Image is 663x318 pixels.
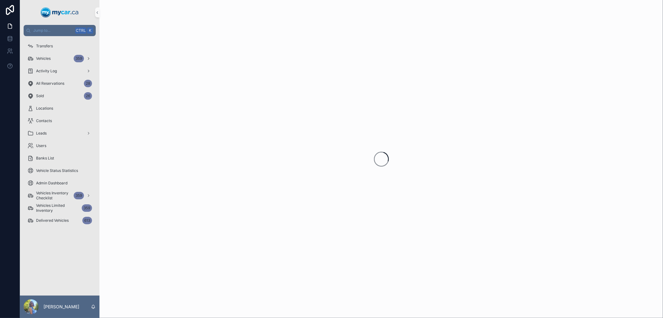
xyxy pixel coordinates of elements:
[24,153,96,164] a: Banks List
[36,203,79,213] span: Vehicles Limited Inventory
[24,103,96,114] a: Locations
[24,140,96,151] a: Users
[36,156,54,161] span: Banks List
[36,118,52,123] span: Contacts
[24,165,96,176] a: Vehicle Status Statistics
[24,190,96,201] a: Vehicles Inventory Checklist359
[84,92,92,100] div: 26
[36,168,78,173] span: Vehicle Status Statistics
[24,53,96,64] a: Vehicles359
[41,7,79,17] img: App logo
[36,106,53,111] span: Locations
[36,69,57,74] span: Activity Log
[36,93,44,98] span: Sold
[20,36,99,296] div: scrollable content
[44,304,79,310] p: [PERSON_NAME]
[24,40,96,52] a: Transfers
[75,27,86,34] span: Ctrl
[36,191,71,201] span: Vehicles Inventory Checklist
[24,25,96,36] button: Jump to...CtrlK
[82,217,92,224] div: 613
[84,80,92,87] div: 28
[24,202,96,214] a: Vehicles Limited Inventory359
[88,28,93,33] span: K
[36,44,53,49] span: Transfers
[82,204,92,212] div: 359
[24,215,96,226] a: Delivered Vehicles613
[36,56,51,61] span: Vehicles
[74,55,84,62] div: 359
[24,115,96,126] a: Contacts
[74,192,84,199] div: 359
[36,218,69,223] span: Delivered Vehicles
[36,131,47,136] span: Leads
[36,181,67,186] span: Admin Dashboard
[24,65,96,77] a: Activity Log
[24,90,96,102] a: Sold26
[24,128,96,139] a: Leads
[36,143,46,148] span: Users
[24,78,96,89] a: All Reservations28
[24,178,96,189] a: Admin Dashboard
[33,28,73,33] span: Jump to...
[36,81,64,86] span: All Reservations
